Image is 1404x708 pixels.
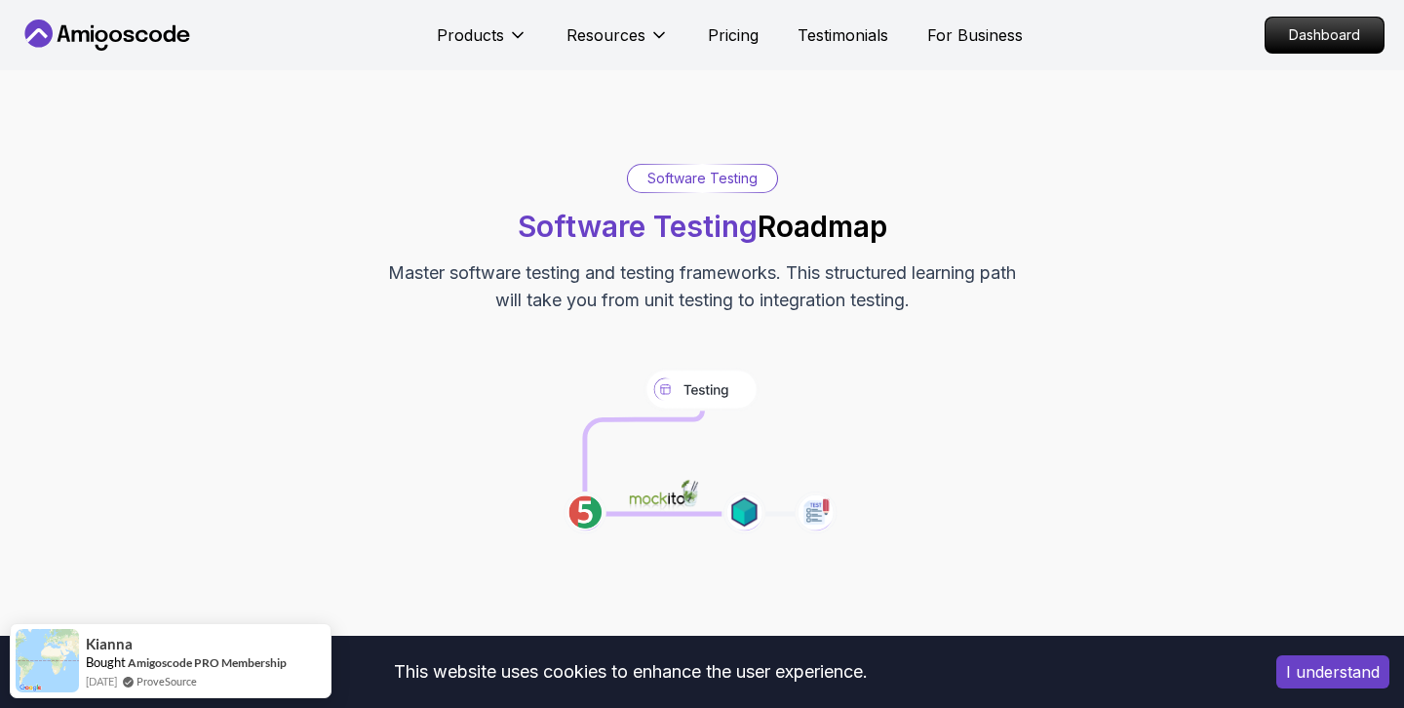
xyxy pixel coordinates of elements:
[136,673,197,689] a: ProveSource
[927,23,1023,47] a: For Business
[1266,18,1384,53] p: Dashboard
[628,165,777,192] div: Software Testing
[708,23,759,47] a: Pricing
[1283,586,1404,679] iframe: chat widget
[566,23,645,47] p: Resources
[16,629,79,692] img: provesource social proof notification image
[86,654,126,670] span: Bought
[566,23,669,62] button: Resources
[374,259,1030,314] p: Master software testing and testing frameworks. This structured learning path will take you from ...
[437,23,504,47] p: Products
[1276,655,1389,688] button: Accept cookies
[128,655,287,670] a: Amigoscode PRO Membership
[86,636,133,652] span: Kianna
[15,650,1247,693] div: This website uses cookies to enhance the user experience.
[437,23,527,62] button: Products
[86,673,117,689] span: [DATE]
[518,209,887,244] h1: Roadmap
[518,209,758,244] span: Software Testing
[798,23,888,47] a: Testimonials
[1265,17,1384,54] a: Dashboard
